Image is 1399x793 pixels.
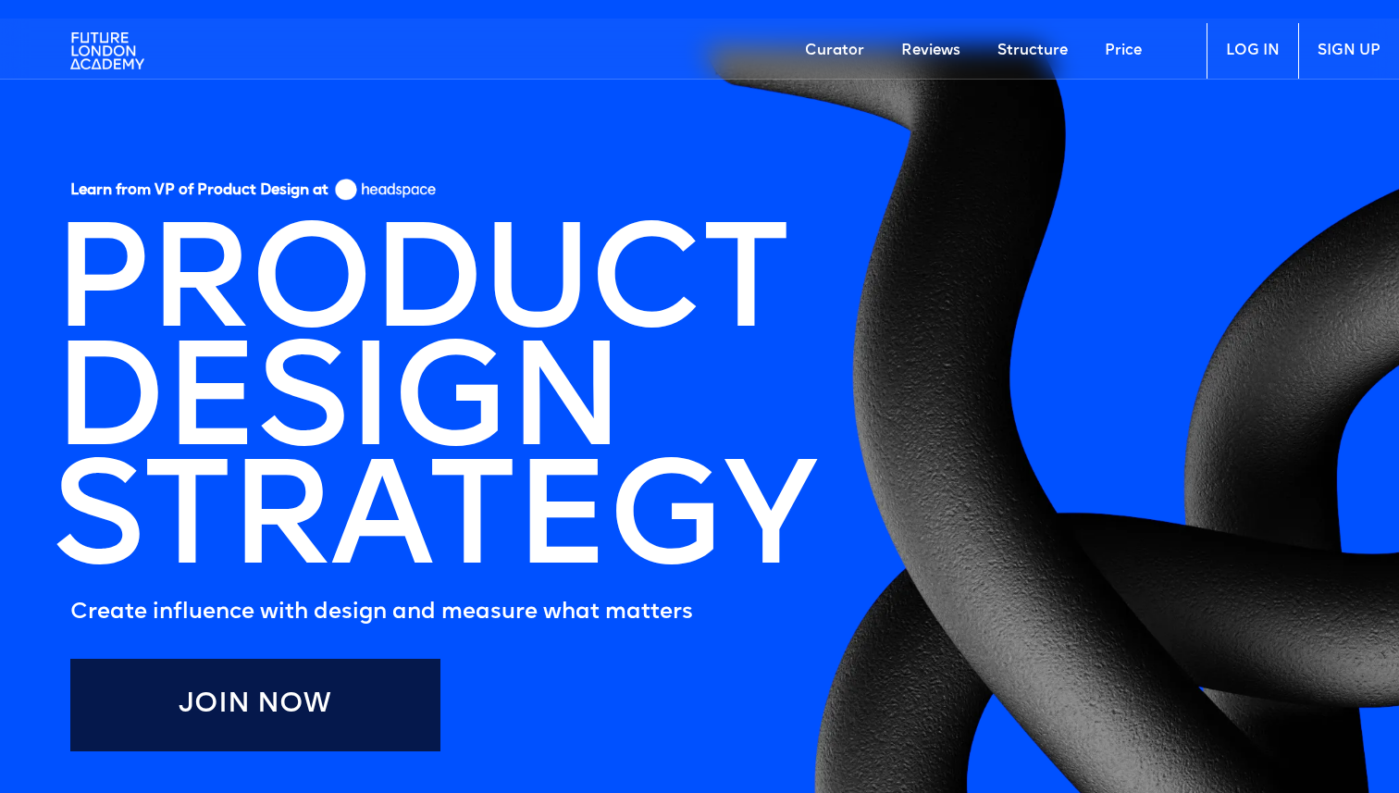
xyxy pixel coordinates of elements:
a: Join Now [70,659,440,751]
a: Curator [786,23,883,79]
a: SIGN UP [1298,23,1399,79]
h5: Learn from VP of Product Design at [70,181,328,206]
a: LOG IN [1207,23,1298,79]
a: Price [1086,23,1160,79]
a: Structure [979,23,1086,79]
h5: Create influence with design and measure what matters [70,594,814,631]
h1: PRODUCT DESIGN STRATEGY [52,229,814,585]
a: Reviews [883,23,979,79]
